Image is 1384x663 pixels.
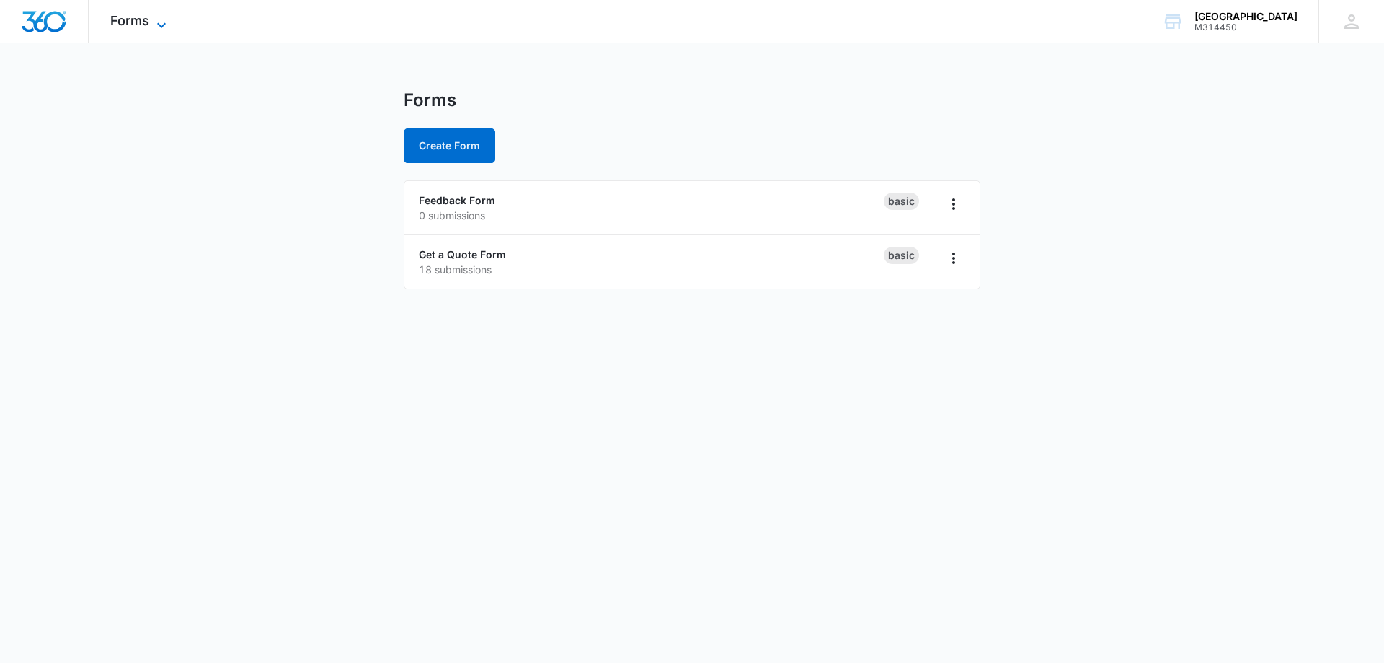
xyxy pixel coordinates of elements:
[404,128,495,163] button: Create Form
[942,247,965,270] button: Overflow Menu
[884,193,919,210] div: Basic
[419,248,506,260] a: Get a Quote Form
[1194,22,1297,32] div: account id
[404,89,456,111] h1: Forms
[110,13,149,28] span: Forms
[419,208,884,223] p: 0 submissions
[942,193,965,216] button: Overflow Menu
[884,247,919,264] div: Basic
[419,262,884,277] p: 18 submissions
[419,194,495,206] a: Feedback Form
[1194,11,1297,22] div: account name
